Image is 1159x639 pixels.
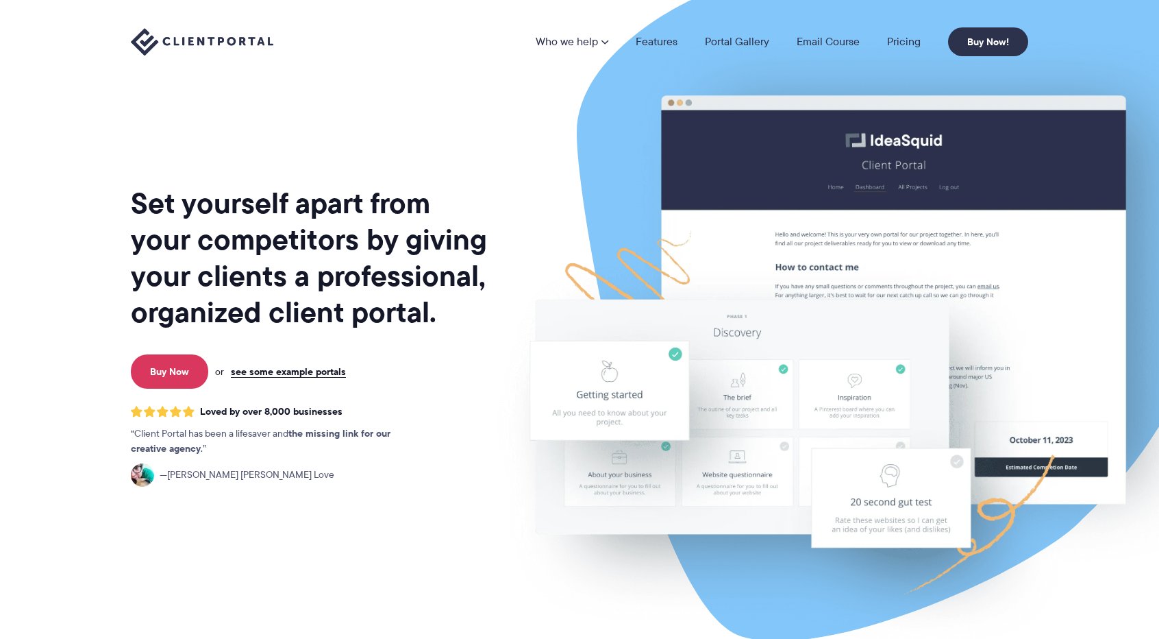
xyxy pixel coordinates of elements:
[705,36,769,47] a: Portal Gallery
[948,27,1028,56] a: Buy Now!
[131,185,490,330] h1: Set yourself apart from your competitors by giving your clients a professional, organized client ...
[636,36,677,47] a: Features
[215,365,224,378] span: or
[160,468,334,483] span: [PERSON_NAME] [PERSON_NAME] Love
[131,354,208,389] a: Buy Now
[887,36,921,47] a: Pricing
[131,426,390,456] strong: the missing link for our creative agency
[797,36,860,47] a: Email Course
[131,426,419,457] p: Client Portal has been a lifesaver and .
[200,406,342,418] span: Loved by over 8,000 businesses
[536,36,608,47] a: Who we help
[231,365,346,378] a: see some example portals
